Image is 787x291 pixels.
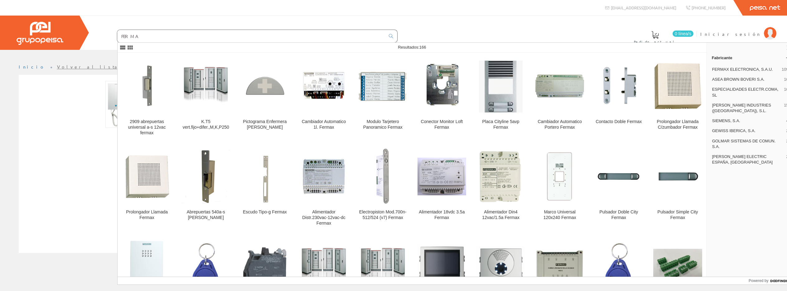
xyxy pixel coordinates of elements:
span: GOLMAR SISTEMAS DE COMUN. S.A. [712,138,784,150]
a: Placa Cityline 5avp Fermax Placa Cityline 5avp Fermax [471,53,530,143]
span: Iniciar sesión [700,31,761,37]
img: Modulo Tarjetero Panoramico Fermax [359,69,407,103]
span: [PERSON_NAME] ELECTRIC ESPAÑA, [GEOGRAPHIC_DATA] [712,154,784,165]
img: Escudo Tipo-g Fermax [248,148,282,204]
div: Escudo Tipo-g Fermax [240,209,289,215]
img: Conector Monitor Loft Fermax [418,62,466,110]
span: 166 [419,45,426,50]
a: Cambiador Automatico Portero Fermax Cambiador Automatico Portero Fermax [530,53,589,143]
input: Buscar ... [117,30,385,42]
img: Cambiador Automatico Portero Fermax [535,74,584,98]
img: Contacto Doble Fermax [594,65,643,107]
img: Abrepuertas 540a-s Max Fermax [181,150,230,203]
img: Alimentador 18vdc 3.5a Fermax [418,158,466,195]
a: Modulo Tarjetero Panoramico Fermax Modulo Tarjetero Panoramico Fermax [354,53,412,143]
span: [PERSON_NAME] INDUSTRIES ([GEOGRAPHIC_DATA]), S.L. [712,103,782,114]
div: Contacto Doble Fermax [594,119,643,125]
img: Foto artículo Telefono Loft Ads Basic (52.5x150) [105,81,122,128]
a: K.T5 vert.fijo+difer.,M,K,P250 K.T5 vert.fijo+difer.,M,K,P250 [176,53,235,143]
div: Electropiston Mod.700n-512/524 (v7) Fermax [359,209,407,221]
a: Pictograma Enfermera Zenit Niessen Pictograma Enfermera [PERSON_NAME] [235,53,294,143]
span: Resultados: [398,45,426,50]
div: Conector Monitor Loft Fermax [418,119,466,130]
div: K.T5 vert.fijo+difer.,M,K,P250 [181,119,230,130]
a: Abrepuertas 540a-s Max Fermax Abrepuertas 540a-s [PERSON_NAME] [176,143,235,233]
img: MODULO VIDEO FERMAX-LYNX SKYLINE [476,246,525,288]
img: Placa Cityline 5avp Fermax [479,58,522,114]
a: Pulsador Simple City Fermax Pulsador Simple City Fermax [648,143,707,233]
span: GEWISS IBERICA, S.A. [712,128,784,134]
img: DECODER RELES FERMAX-LYNX MASTER [535,250,584,284]
a: Volver al listado de productos [57,64,180,69]
a: Conector Monitor Loft Fermax Conector Monitor Loft Fermax [413,53,471,143]
span: SIEMENS, S.A. [712,118,784,124]
img: 2909 abrepuertas universal a-s 12vac fermax [123,64,171,108]
span: Powered by [749,278,768,284]
a: Inicio [19,64,45,69]
span: [EMAIL_ADDRESS][DOMAIN_NAME] [611,5,676,10]
div: Pulsador Simple City Fermax [653,209,702,221]
span: [PHONE_NUMBER] [692,5,726,10]
a: Prolongador Llamada C/zumbador Fermax Prolongador Llamada C/zumbador Fermax [648,53,707,143]
span: 0 línea/s [673,31,693,37]
a: Escudo Tipo-g Fermax Escudo Tipo-g Fermax [235,143,294,233]
img: Alimentador Distr.230vac-12vac-dc Fermax [299,156,348,197]
a: 2909 abrepuertas universal a-s 12vac fermax 2909 abrepuertas universal a-s 12vac fermax [118,53,176,143]
span: Pedido actual [634,39,676,45]
div: Prolongador Llamada Fermax [123,209,171,221]
a: Pulsador Doble City Fermax Pulsador Doble City Fermax [589,143,648,233]
img: Pulsador Doble City Fermax [594,152,643,201]
div: Alimentador Distr.230vac-12vac-dc Fermax [299,209,348,226]
div: Abrepuertas 540a-s [PERSON_NAME] [181,209,230,221]
div: Alimentador Din4 12vac/1.5a Fermax [476,209,525,221]
div: 2909 abrepuertas universal a-s 12vac fermax [123,119,171,136]
a: Alimentador Distr.230vac-12vac-dc Fermax Alimentador Distr.230vac-12vac-dc Fermax [294,143,353,233]
img: Electropiston Mod.700n-512/524 (v7) Fermax [374,148,391,204]
div: Pictograma Enfermera [PERSON_NAME] [240,119,289,130]
img: Alimentador Din4 12vac/1.5a Fermax [477,148,525,204]
span: FERMAX ELECTRONICA, S.A.U. [712,67,779,72]
div: Prolongador Llamada C/zumbador Fermax [653,119,702,130]
img: Prolongador Llamada C/zumbador Fermax [653,63,702,109]
a: Iniciar sesión [700,26,776,32]
img: Prolongador Llamada Fermax [123,155,171,198]
a: Marco Universal 120x240 Fermax Marco Universal 120x240 Fermax [530,143,589,233]
span: ASEA BROWN BOVERI S.A. [712,77,782,82]
a: Prolongador Llamada Fermax Prolongador Llamada Fermax [118,143,176,233]
img: Marco Universal 120x240 Fermax [535,151,584,202]
img: K.T5 vert.fijo+difer.,M,K,P250 [181,62,230,110]
div: Pulsador Doble City Fermax [594,209,643,221]
img: Grupo Peisa [17,22,63,45]
div: Modulo Tarjetero Panoramico Fermax [359,119,407,130]
div: Marco Universal 120x240 Fermax [535,209,584,221]
a: Cambiador Automatico 1l. Fermax Cambiador Automatico 1l. Fermax [294,53,353,143]
img: Pictograma Enfermera Zenit Niessen [240,62,289,110]
img: DISPLAY FERMAX-LYNX SKYLINE [418,245,466,289]
div: Cambiador Automatico 1l. Fermax [299,119,348,130]
div: Cambiador Automatico Portero Fermax [535,119,584,130]
a: Electropiston Mod.700n-512/524 (v7) Fermax Electropiston Mod.700n-512/524 (v7) Fermax [354,143,412,233]
img: Cambiador Automatico 1l. Fermax [299,69,348,103]
a: Contacto Doble Fermax Contacto Doble Fermax [589,53,648,143]
div: Placa Cityline 5avp Fermax [476,119,525,130]
a: Alimentador Din4 12vac/1.5a Fermax Alimentador Din4 12vac/1.5a Fermax [471,143,530,233]
span: ESPECIALIDADES ELECTR.COMA, SL [712,87,782,98]
img: Pulsador Simple City Fermax [653,152,702,201]
a: Alimentador 18vdc 3.5a Fermax Alimentador 18vdc 3.5a Fermax [413,143,471,233]
div: Alimentador 18vdc 3.5a Fermax [418,209,466,221]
